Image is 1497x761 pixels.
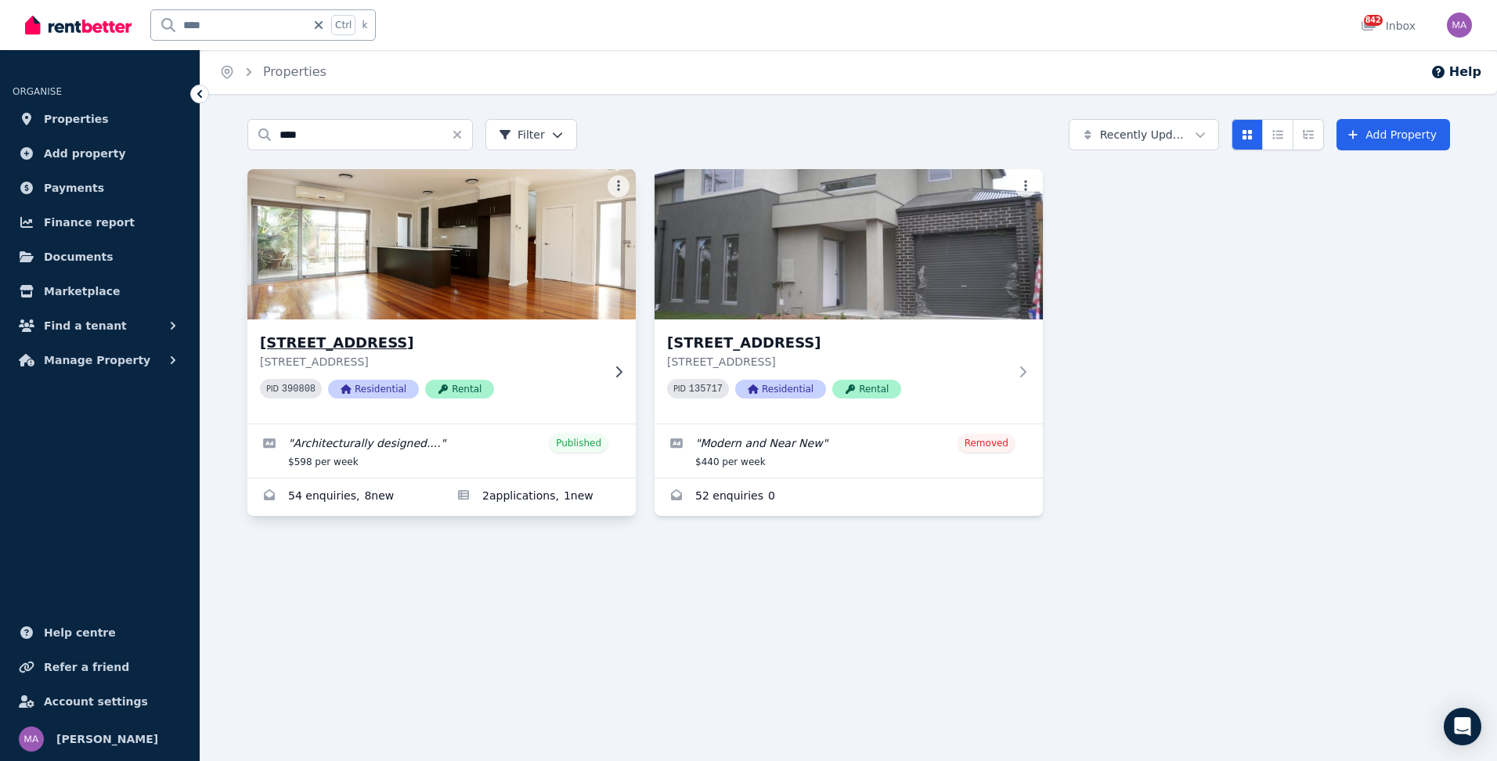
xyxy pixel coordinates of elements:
[13,651,187,683] a: Refer a friend
[1232,119,1263,150] button: Card view
[260,354,601,370] p: [STREET_ADDRESS]
[13,686,187,717] a: Account settings
[673,384,686,393] small: PID
[282,384,316,395] code: 390808
[1336,119,1450,150] a: Add Property
[44,658,129,676] span: Refer a friend
[44,110,109,128] span: Properties
[13,344,187,376] button: Manage Property
[442,478,636,516] a: Applications for 1 Iris Ave, Brooklyn
[266,384,279,393] small: PID
[667,354,1008,370] p: [STREET_ADDRESS]
[362,19,367,31] span: k
[44,623,116,642] span: Help centre
[1069,119,1219,150] button: Recently Updated
[263,64,326,79] a: Properties
[44,351,150,370] span: Manage Property
[13,103,187,135] a: Properties
[655,424,1043,478] a: Edit listing: Modern and Near New
[13,617,187,648] a: Help centre
[247,424,636,478] a: Edit listing: Architecturally designed....
[44,179,104,197] span: Payments
[451,119,473,150] button: Clear search
[1262,119,1293,150] button: Compact list view
[260,332,601,354] h3: [STREET_ADDRESS]
[832,380,901,399] span: Rental
[1430,63,1481,81] button: Help
[331,15,355,35] span: Ctrl
[44,282,120,301] span: Marketplace
[56,730,158,748] span: [PERSON_NAME]
[655,169,1043,424] a: 3 Iris Avenue, ALTONA NORTH[STREET_ADDRESS][STREET_ADDRESS]PID 135717ResidentialRental
[44,247,114,266] span: Documents
[608,175,629,197] button: More options
[1444,708,1481,745] div: Open Intercom Messenger
[1015,175,1037,197] button: More options
[13,241,187,272] a: Documents
[44,213,135,232] span: Finance report
[13,138,187,169] a: Add property
[1361,18,1416,34] div: Inbox
[655,169,1043,319] img: 3 Iris Avenue, ALTONA NORTH
[200,50,345,94] nav: Breadcrumb
[13,172,187,204] a: Payments
[499,127,545,142] span: Filter
[689,384,723,395] code: 135717
[25,13,132,37] img: RentBetter
[1100,127,1189,142] span: Recently Updated
[667,332,1008,354] h3: [STREET_ADDRESS]
[735,380,826,399] span: Residential
[44,316,127,335] span: Find a tenant
[1293,119,1324,150] button: Expanded list view
[247,169,636,424] a: 1 Iris Ave, Brooklyn[STREET_ADDRESS][STREET_ADDRESS]PID 390808ResidentialRental
[13,86,62,97] span: ORGANISE
[485,119,577,150] button: Filter
[238,165,646,323] img: 1 Iris Ave, Brooklyn
[13,207,187,238] a: Finance report
[425,380,494,399] span: Rental
[328,380,419,399] span: Residential
[1364,15,1383,26] span: 842
[655,478,1043,516] a: Enquiries for 3 Iris Avenue, ALTONA NORTH
[44,144,126,163] span: Add property
[19,727,44,752] img: Marc Angelone
[44,692,148,711] span: Account settings
[13,276,187,307] a: Marketplace
[1447,13,1472,38] img: Marc Angelone
[247,478,442,516] a: Enquiries for 1 Iris Ave, Brooklyn
[13,310,187,341] button: Find a tenant
[1232,119,1324,150] div: View options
